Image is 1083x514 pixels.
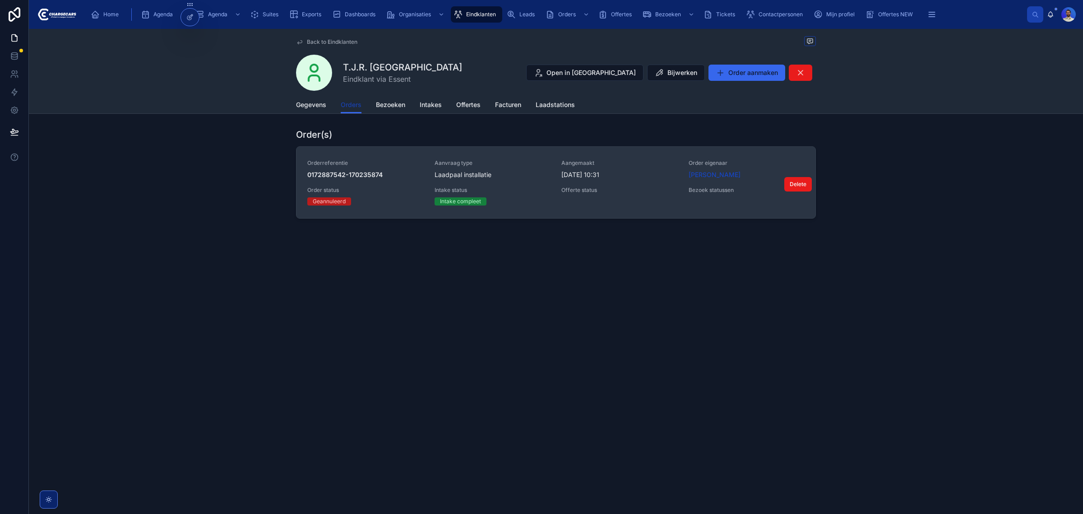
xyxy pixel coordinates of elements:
span: Laadpaal installatie [435,170,491,179]
strong: 0172887542-170235874 [307,171,383,178]
span: Aangemaakt [561,159,678,167]
a: Exports [287,6,328,23]
h1: T.J.R. [GEOGRAPHIC_DATA] [343,61,462,74]
span: Tickets [716,11,735,18]
span: Laadstations [536,100,575,109]
span: Exports [302,11,321,18]
span: Offertes [456,100,481,109]
span: Order aanmaken [728,68,778,77]
span: Orders [558,11,576,18]
img: App logo [36,7,76,22]
a: Orders [341,97,361,114]
span: Bezoek statussen [689,187,805,194]
a: Intakes [420,97,442,115]
a: Orderreferentie0172887542-170235874Aanvraag typeLaadpaal installatieAangemaakt[DATE] 10:31Order e... [296,147,815,218]
span: Home [103,11,119,18]
a: Home [88,6,125,23]
a: Back to Eindklanten [296,38,357,46]
button: Order aanmaken [708,65,785,81]
div: scrollable content [83,5,1027,24]
a: Contactpersonen [743,6,809,23]
span: Order status [307,187,424,194]
a: Leads [504,6,541,23]
div: Intake compleet [440,197,481,206]
span: Orderreferentie [307,159,424,167]
span: Open in [GEOGRAPHIC_DATA] [546,68,636,77]
a: Facturen [495,97,521,115]
a: Bezoeken [640,6,699,23]
div: Geannuleerd [313,197,346,206]
span: Eindklanten [466,11,496,18]
span: Intakes [420,100,442,109]
span: Leads [519,11,535,18]
a: Offertes NEW [863,6,919,23]
span: Offerte status [561,187,678,194]
a: Agenda [138,6,191,23]
span: Back to Eindklanten [307,38,357,46]
span: Dashboards [345,11,375,18]
span: [DATE] 10:31 [561,170,678,179]
button: Open in [GEOGRAPHIC_DATA] [526,65,643,81]
a: Offertes [596,6,638,23]
a: Mijn profiel [811,6,861,23]
button: Bijwerken [647,65,705,81]
a: Suites [247,6,285,23]
span: Offertes [611,11,632,18]
span: Contactpersonen [759,11,803,18]
span: Gegevens [296,100,326,109]
span: Bezoeken [376,100,405,109]
span: Organisaties [399,11,431,18]
a: Gegevens [296,97,326,115]
a: Tickets [701,6,741,23]
a: Orders [543,6,594,23]
span: Intake status [435,187,551,194]
a: Dashboards [329,6,382,23]
button: Delete [784,177,812,192]
span: Facturen [495,100,521,109]
a: Bezoeken [376,97,405,115]
h1: Order(s) [296,128,332,141]
span: Bezoeken [655,11,681,18]
span: Eindklant via Essent [343,74,462,84]
a: Agenda [193,6,245,23]
span: Mijn profiel [826,11,855,18]
span: Agenda [208,11,227,18]
span: Order eigenaar [689,159,805,167]
span: Aanvraag type [435,159,551,167]
a: [PERSON_NAME] [689,170,741,179]
a: Laadstations [536,97,575,115]
span: Bijwerken [667,68,697,77]
a: Offertes [456,97,481,115]
span: Offertes NEW [878,11,913,18]
a: Organisaties [384,6,449,23]
span: Delete [790,181,806,188]
a: Eindklanten [451,6,502,23]
span: Agenda [153,11,173,18]
span: Orders [341,100,361,109]
span: Suites [263,11,278,18]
